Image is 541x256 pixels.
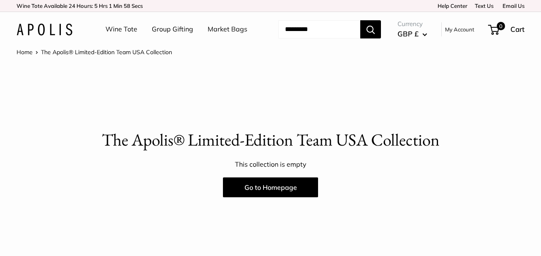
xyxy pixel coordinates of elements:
[223,177,318,197] a: Go to Homepage
[17,48,33,56] a: Home
[397,18,427,30] span: Currency
[435,2,467,9] a: Help Center
[278,20,360,38] input: Search...
[497,22,505,30] span: 0
[41,48,172,56] span: The Apolis® Limited-Edition Team USA Collection
[500,2,524,9] a: Email Us
[105,23,137,36] a: Wine Tote
[17,24,72,36] img: Apolis
[510,25,524,33] span: Cart
[132,2,143,9] span: Secs
[124,2,130,9] span: 58
[109,2,112,9] span: 1
[360,20,381,38] button: Search
[17,47,172,57] nav: Breadcrumb
[94,2,98,9] span: 5
[208,23,247,36] a: Market Bags
[489,23,524,36] a: 0 Cart
[113,2,122,9] span: Min
[17,128,524,152] p: The Apolis® Limited-Edition Team USA Collection
[445,24,474,34] a: My Account
[17,158,524,171] p: This collection is empty
[475,2,493,9] a: Text Us
[99,2,108,9] span: Hrs
[152,23,193,36] a: Group Gifting
[397,29,419,38] span: GBP £
[397,27,427,41] button: GBP £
